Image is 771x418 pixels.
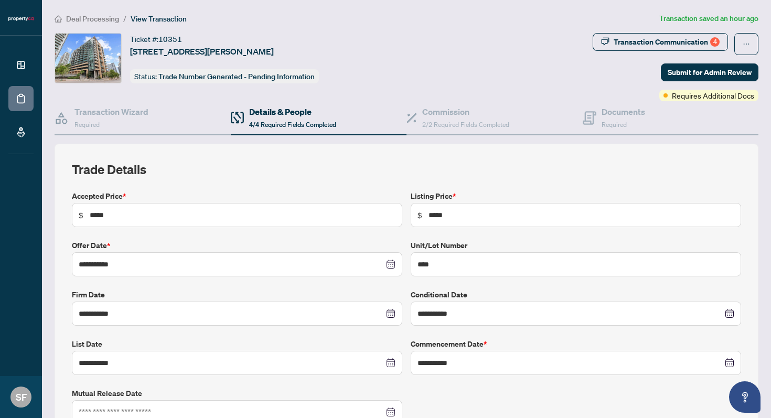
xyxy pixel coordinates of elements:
span: Trade Number Generated - Pending Information [158,72,315,81]
label: Accepted Price [72,190,402,202]
h2: Trade Details [72,161,741,178]
article: Transaction saved an hour ago [659,13,758,25]
label: List Date [72,338,402,350]
div: 4 [710,37,720,47]
span: View Transaction [131,14,187,24]
div: Transaction Communication [614,34,720,50]
span: $ [79,209,83,221]
label: Offer Date [72,240,402,251]
li: / [123,13,126,25]
span: 2/2 Required Fields Completed [422,121,509,128]
button: Open asap [729,381,761,413]
span: home [55,15,62,23]
label: Conditional Date [411,289,741,301]
span: SF [16,390,27,404]
div: Ticket #: [130,33,182,45]
img: logo [8,16,34,22]
span: ellipsis [743,40,750,48]
label: Firm Date [72,289,402,301]
label: Listing Price [411,190,741,202]
label: Commencement Date [411,338,741,350]
span: 10351 [158,35,182,44]
div: Status: [130,69,319,83]
img: IMG-C12276182_1.jpg [55,34,121,83]
span: 4/4 Required Fields Completed [249,121,336,128]
h4: Commission [422,105,509,118]
span: [STREET_ADDRESS][PERSON_NAME] [130,45,274,58]
span: $ [417,209,422,221]
span: Required [602,121,627,128]
h4: Documents [602,105,645,118]
label: Mutual Release Date [72,388,402,399]
span: Deal Processing [66,14,119,24]
h4: Details & People [249,105,336,118]
button: Transaction Communication4 [593,33,728,51]
h4: Transaction Wizard [74,105,148,118]
span: Submit for Admin Review [668,64,752,81]
label: Unit/Lot Number [411,240,741,251]
span: Required [74,121,100,128]
button: Submit for Admin Review [661,63,758,81]
span: Requires Additional Docs [672,90,754,101]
